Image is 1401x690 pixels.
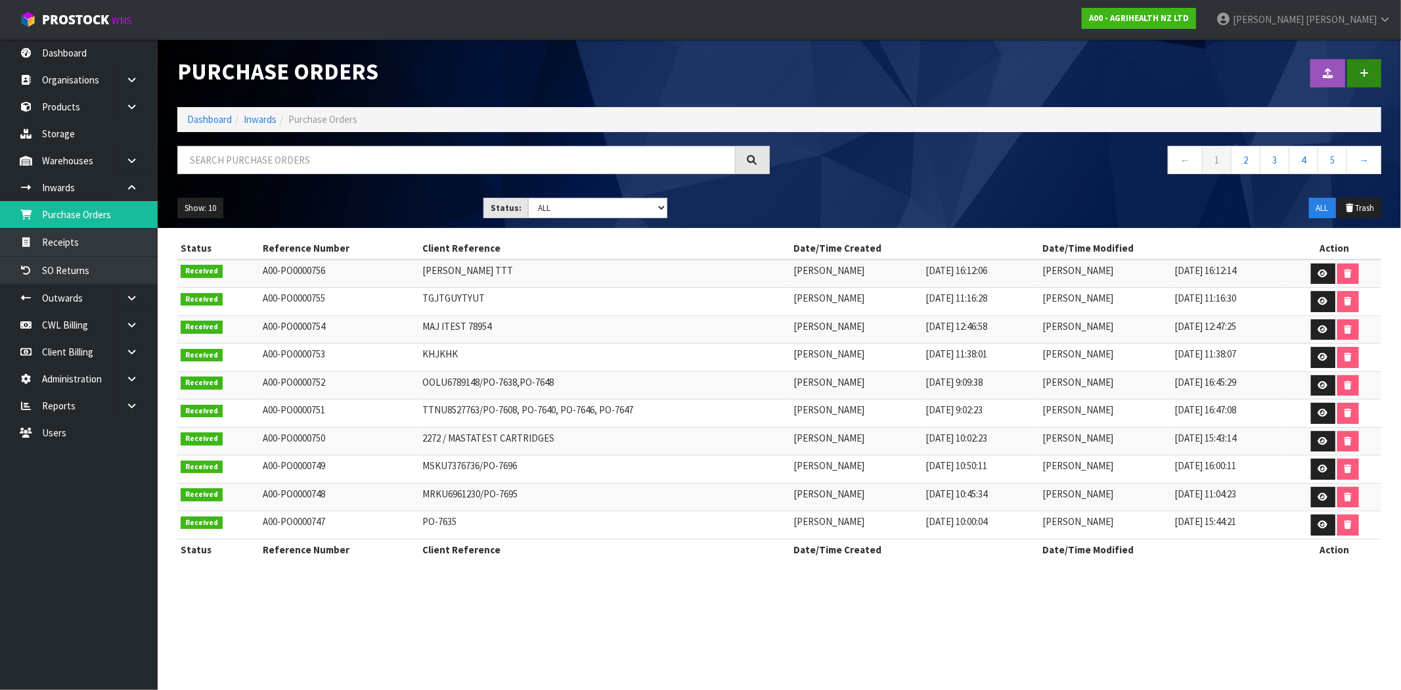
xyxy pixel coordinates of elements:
[926,515,988,528] span: [DATE] 10:00:04
[1042,292,1113,304] span: [PERSON_NAME]
[926,459,988,472] span: [DATE] 10:50:11
[181,377,223,390] span: Received
[926,403,983,416] span: [DATE] 9:02:23
[793,515,864,528] span: [PERSON_NAME]
[1175,292,1237,304] span: [DATE] 11:16:30
[419,315,790,344] td: MAJ ITEST 78954
[260,288,419,316] td: A00-PO0000755
[177,238,260,259] th: Status
[419,344,790,372] td: KHJKHK
[1175,348,1237,360] span: [DATE] 11:38:07
[790,539,1039,560] th: Date/Time Created
[491,202,522,214] strong: Status:
[926,292,988,304] span: [DATE] 11:16:28
[419,400,790,428] td: TTNU8527763/PO-7608, PO-7640, PO-7646, PO-7647
[181,517,223,530] span: Received
[793,264,864,277] span: [PERSON_NAME]
[181,432,223,446] span: Received
[181,461,223,474] span: Received
[1175,264,1237,277] span: [DATE] 16:12:14
[181,488,223,501] span: Received
[260,238,419,259] th: Reference Number
[1042,376,1113,388] span: [PERSON_NAME]
[926,320,988,333] span: [DATE] 12:46:58
[926,488,988,500] span: [DATE] 10:45:34
[181,321,223,334] span: Received
[1233,13,1304,26] span: [PERSON_NAME]
[1260,146,1289,174] a: 3
[1337,198,1381,219] button: Trash
[177,198,223,219] button: Show: 10
[112,14,132,27] small: WMS
[1042,459,1113,472] span: [PERSON_NAME]
[1346,146,1381,174] a: →
[793,488,864,500] span: [PERSON_NAME]
[1289,146,1318,174] a: 4
[260,539,419,560] th: Reference Number
[789,146,1382,178] nav: Page navigation
[1202,146,1232,174] a: 1
[793,320,864,333] span: [PERSON_NAME]
[1175,459,1237,472] span: [DATE] 16:00:11
[244,113,277,126] a: Inwards
[793,432,864,444] span: [PERSON_NAME]
[1175,488,1237,500] span: [DATE] 11:04:23
[1318,146,1347,174] a: 5
[260,400,419,428] td: A00-PO0000751
[1042,488,1113,500] span: [PERSON_NAME]
[181,405,223,418] span: Received
[419,238,790,259] th: Client Reference
[926,348,988,360] span: [DATE] 11:38:01
[260,483,419,511] td: A00-PO0000748
[1089,12,1189,24] strong: A00 - AGRIHEALTH NZ LTD
[926,264,988,277] span: [DATE] 16:12:06
[177,539,260,560] th: Status
[260,455,419,484] td: A00-PO0000749
[1175,515,1237,528] span: [DATE] 15:44:21
[181,265,223,278] span: Received
[419,371,790,400] td: OOLU6789148/PO-7638,PO-7648
[177,146,736,174] input: Search purchase orders
[1039,238,1288,259] th: Date/Time Modified
[419,483,790,511] td: MRKU6961230/PO-7695
[793,292,864,304] span: [PERSON_NAME]
[1175,403,1237,416] span: [DATE] 16:47:08
[260,371,419,400] td: A00-PO0000752
[926,432,988,444] span: [DATE] 10:02:23
[260,344,419,372] td: A00-PO0000753
[1175,376,1237,388] span: [DATE] 16:45:29
[1175,320,1237,333] span: [DATE] 12:47:25
[1306,13,1377,26] span: [PERSON_NAME]
[260,315,419,344] td: A00-PO0000754
[1042,515,1113,528] span: [PERSON_NAME]
[260,260,419,288] td: A00-PO0000756
[288,113,357,126] span: Purchase Orders
[793,376,864,388] span: [PERSON_NAME]
[790,238,1039,259] th: Date/Time Created
[419,288,790,316] td: TGJTGUYTYUT
[1168,146,1203,174] a: ←
[1288,238,1381,259] th: Action
[20,11,36,28] img: cube-alt.png
[181,349,223,362] span: Received
[1082,8,1196,29] a: A00 - AGRIHEALTH NZ LTD
[1042,348,1113,360] span: [PERSON_NAME]
[1042,432,1113,444] span: [PERSON_NAME]
[1231,146,1260,174] a: 2
[419,455,790,484] td: MSKU7376736/PO-7696
[793,403,864,416] span: [PERSON_NAME]
[260,511,419,540] td: A00-PO0000747
[1042,403,1113,416] span: [PERSON_NAME]
[181,293,223,306] span: Received
[260,427,419,455] td: A00-PO0000750
[1039,539,1288,560] th: Date/Time Modified
[419,539,790,560] th: Client Reference
[419,511,790,540] td: PO-7635
[1042,320,1113,333] span: [PERSON_NAME]
[177,59,770,84] h1: Purchase Orders
[419,427,790,455] td: 2272 / MASTATEST CARTRIDGES
[793,348,864,360] span: [PERSON_NAME]
[793,459,864,472] span: [PERSON_NAME]
[1309,198,1336,219] button: ALL
[1175,432,1237,444] span: [DATE] 15:43:14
